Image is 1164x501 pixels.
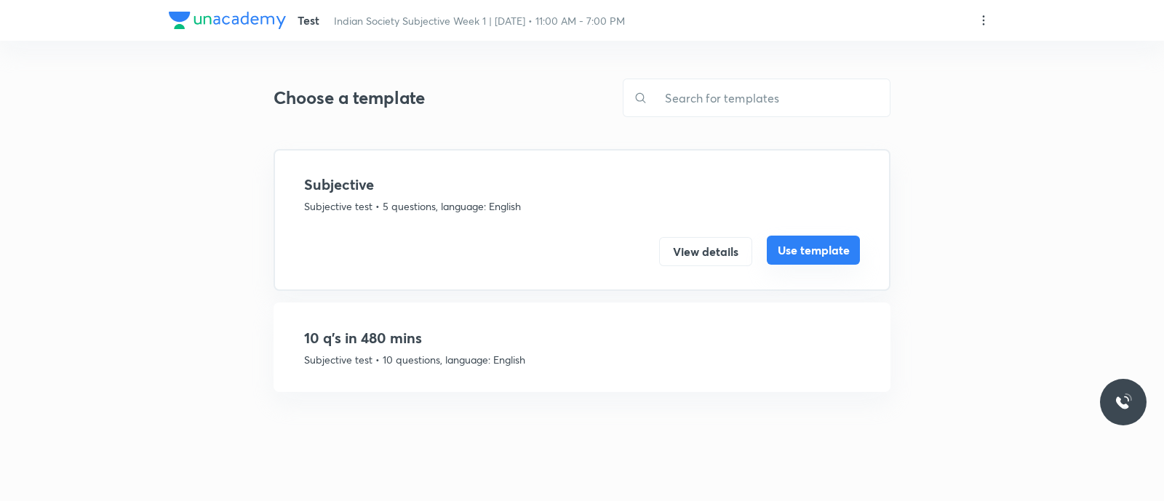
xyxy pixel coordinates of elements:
h4: 10 q's in 480 mins [304,327,860,349]
img: Company Logo [169,12,286,29]
input: Search for templates [647,79,890,116]
img: ttu [1115,393,1132,411]
button: Use template [767,236,860,265]
p: Subjective test • 5 questions, language: English [304,199,860,214]
h3: Choose a template [274,87,576,108]
p: Subjective test • 10 questions, language: English [304,352,860,367]
button: View details [659,237,752,266]
span: Test [298,12,319,28]
span: Indian Society Subjective Week 1 | [DATE] • 11:00 AM - 7:00 PM [334,14,625,28]
h4: Subjective [304,174,860,196]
